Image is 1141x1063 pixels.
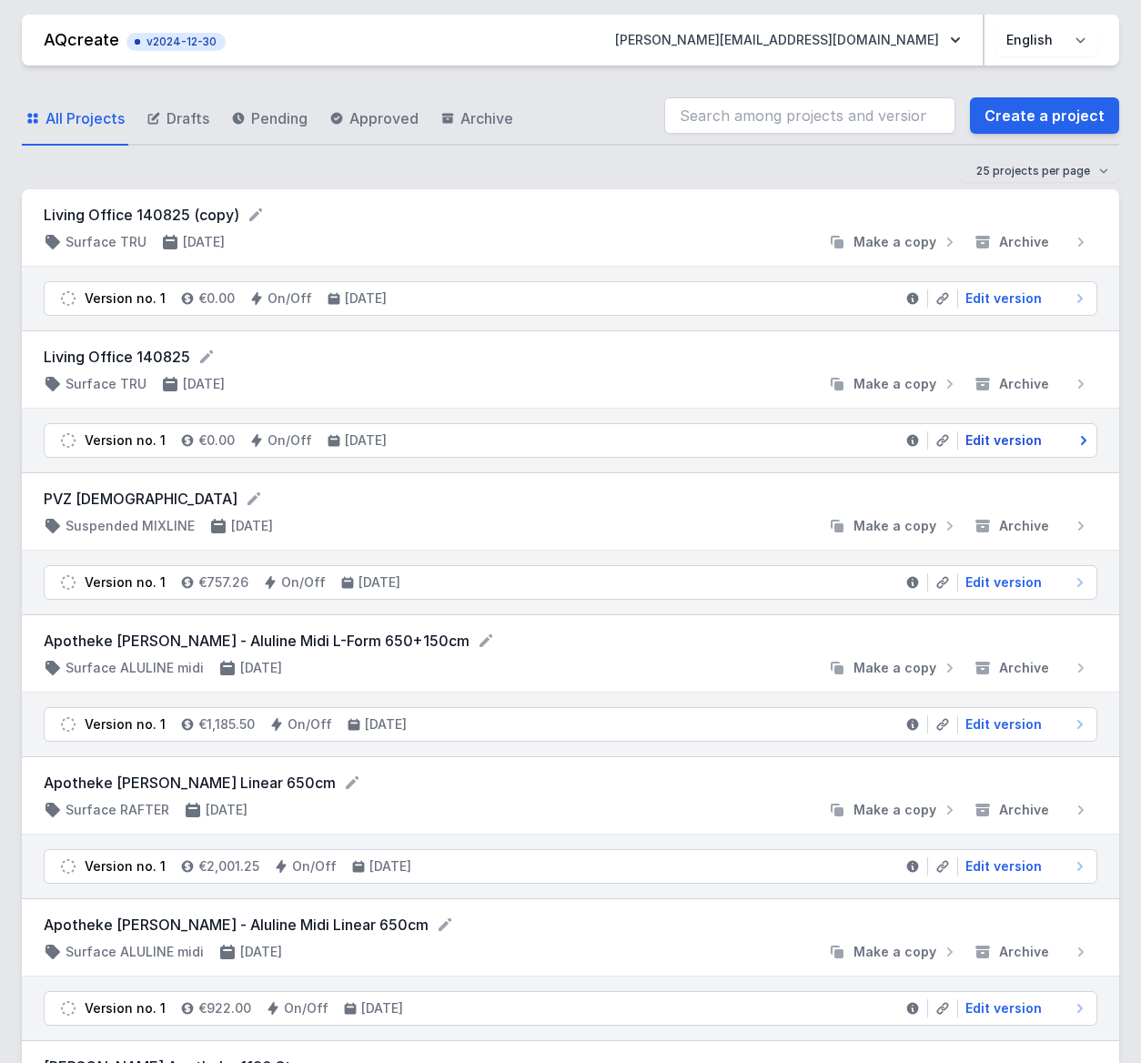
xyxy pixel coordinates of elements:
a: All Projects [22,93,128,146]
div: Version no. 1 [85,289,166,308]
h4: €0.00 [198,289,235,308]
button: Make a copy [821,375,966,393]
h4: Surface TRU [66,233,146,251]
span: Make a copy [853,375,936,393]
span: Make a copy [853,233,936,251]
a: Edit version [958,715,1089,734]
h4: Surface ALULINE midi [66,943,204,961]
span: Edit version [965,999,1042,1017]
h4: [DATE] [345,431,387,450]
button: Rename project [343,774,361,792]
h4: On/Off [281,573,326,592]
h4: [DATE] [361,999,403,1017]
div: Version no. 1 [85,857,166,876]
form: Apotheke [PERSON_NAME] - Aluline Midi L-Form 650+150cm [44,630,1097,652]
button: Archive [966,801,1097,819]
span: Archive [460,107,513,129]
button: Archive [966,375,1097,393]
span: Make a copy [853,943,936,961]
h4: On/Off [288,715,332,734]
span: Archive [999,517,1049,535]
div: Version no. 1 [85,431,166,450]
span: Edit version [965,573,1042,592]
div: Version no. 1 [85,999,166,1017]
img: draft.svg [59,715,77,734]
h4: €2,001.25 [198,857,259,876]
h4: [DATE] [365,715,407,734]
span: Drafts [167,107,209,129]
select: Choose language [995,24,1097,56]
a: Approved [326,93,422,146]
a: Drafts [143,93,213,146]
img: draft.svg [59,289,77,308]
img: draft.svg [59,857,77,876]
a: AQcreate [44,30,119,49]
span: Pending [251,107,308,129]
form: Apotheke [PERSON_NAME] - Aluline Midi Linear 650cm [44,914,1097,936]
div: Version no. 1 [85,715,166,734]
button: Make a copy [821,801,966,819]
h4: Surface TRU [66,375,146,393]
h4: On/Off [292,857,337,876]
span: Archive [999,943,1049,961]
h4: [DATE] [231,517,273,535]
h4: Surface ALULINE midi [66,659,204,677]
h4: Surface RAFTER [66,801,169,819]
form: Living Office 140825 (copy) [44,204,1097,226]
span: Archive [999,801,1049,819]
h4: [DATE] [358,573,400,592]
button: Archive [966,659,1097,677]
form: Apotheke [PERSON_NAME] Linear 650cm [44,772,1097,794]
form: PVZ [DEMOGRAPHIC_DATA] [44,488,1097,510]
h4: [DATE] [183,233,225,251]
button: Make a copy [821,659,966,677]
span: Edit version [965,857,1042,876]
h4: [DATE] [240,659,282,677]
a: Archive [437,93,517,146]
span: Archive [999,375,1049,393]
h4: €0.00 [198,431,235,450]
h4: €1,185.50 [198,715,255,734]
input: Search among projects and versions... [664,97,955,134]
h4: On/Off [284,999,328,1017]
h4: €757.26 [198,573,248,592]
a: Edit version [958,857,1089,876]
button: v2024-12-30 [126,29,226,51]
span: Make a copy [853,517,936,535]
img: draft.svg [59,431,77,450]
a: Edit version [958,431,1089,450]
span: Edit version [965,715,1042,734]
span: Make a copy [853,801,936,819]
span: Edit version [965,431,1042,450]
button: Rename project [477,632,495,650]
button: Archive [966,943,1097,961]
button: Rename project [247,206,265,224]
h4: On/Off [268,289,312,308]
button: Rename project [245,490,263,508]
span: Archive [999,233,1049,251]
h4: [DATE] [183,375,225,393]
span: Make a copy [853,659,936,677]
img: draft.svg [59,573,77,592]
form: Living Office 140825 [44,346,1097,368]
span: All Projects [45,107,125,129]
span: v2024-12-30 [136,35,217,49]
a: Create a project [970,97,1119,134]
div: Version no. 1 [85,573,166,592]
button: Make a copy [821,943,966,961]
h4: €922.00 [198,999,251,1017]
h4: On/Off [268,431,312,450]
span: Archive [999,659,1049,677]
a: Edit version [958,999,1089,1017]
a: Pending [227,93,311,146]
h4: Suspended MIXLINE [66,517,195,535]
button: Make a copy [821,517,966,535]
h4: [DATE] [206,801,247,819]
button: [PERSON_NAME][EMAIL_ADDRESS][DOMAIN_NAME] [601,24,975,56]
button: Make a copy [821,233,966,251]
span: Approved [349,107,419,129]
h4: [DATE] [240,943,282,961]
a: Edit version [958,573,1089,592]
button: Archive [966,233,1097,251]
h4: [DATE] [369,857,411,876]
